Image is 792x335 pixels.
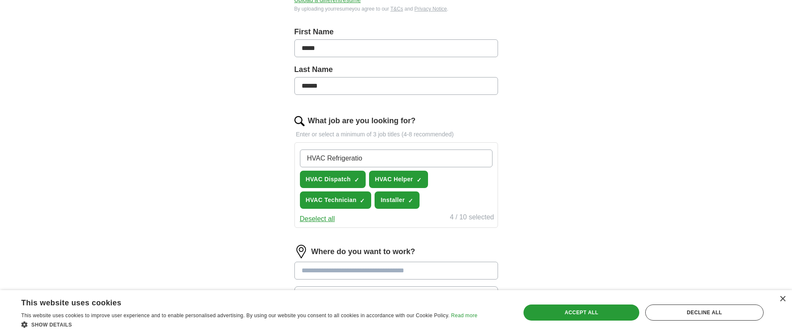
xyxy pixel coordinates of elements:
[306,175,351,184] span: HVAC Dispatch
[451,313,477,318] a: Read more, opens a new window
[390,6,403,12] a: T&Cs
[381,196,405,205] span: Installer
[306,196,357,205] span: HVAC Technician
[417,177,422,183] span: ✓
[294,64,498,75] label: Last Name
[294,245,308,258] img: location.png
[294,130,498,139] p: Enter or select a minimum of 3 job titles (4-8 recommended)
[311,246,415,257] label: Where do you want to work?
[294,286,498,304] button: 25 mile radius
[369,171,428,188] button: HVAC Helper✓
[300,191,372,209] button: HVAC Technician✓
[375,175,413,184] span: HVAC Helper
[779,296,786,302] div: Close
[645,305,764,321] div: Decline all
[21,313,450,318] span: This website uses cookies to improve user experience and to enable personalised advertising. By u...
[523,305,639,321] div: Accept all
[408,197,413,204] span: ✓
[308,115,416,127] label: What job are you looking for?
[300,214,335,224] button: Deselect all
[360,197,365,204] span: ✓
[414,6,447,12] a: Privacy Notice
[450,212,494,224] div: 4 / 10 selected
[294,5,498,13] div: By uploading your resume you agree to our and .
[294,116,305,126] img: search.png
[21,320,477,329] div: Show details
[300,171,366,188] button: HVAC Dispatch✓
[31,322,72,328] span: Show details
[294,26,498,38] label: First Name
[375,191,420,209] button: Installer✓
[354,177,359,183] span: ✓
[300,150,493,167] input: Type a job title and press enter
[21,295,456,308] div: This website uses cookies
